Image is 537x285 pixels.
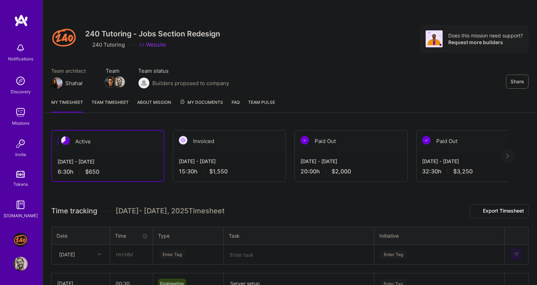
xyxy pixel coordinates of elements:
[58,158,158,165] div: [DATE] - [DATE]
[13,198,28,212] img: guide book
[16,171,25,178] img: tokens
[137,99,171,113] a: About Mission
[11,88,31,95] div: Discovery
[12,119,29,127] div: Missions
[300,158,402,165] div: [DATE] - [DATE]
[179,136,187,144] img: Invoiced
[52,227,110,244] th: Date
[506,75,529,89] button: Share
[448,39,523,46] div: Request more builders
[13,41,28,55] img: bell
[506,154,509,159] img: right
[179,168,280,175] div: 15:30 h
[138,77,150,89] img: Builders proposed to company
[513,251,519,257] img: Submit
[106,76,115,88] a: Team Member Avatar
[51,77,63,89] img: Team Architect
[13,105,28,119] img: teamwork
[153,227,224,244] th: Type
[138,67,229,75] span: Team status
[295,130,407,152] div: Paid Out
[52,131,164,152] div: Active
[379,232,500,239] div: Initiative
[13,74,28,88] img: discovery
[510,78,524,85] span: Share
[12,257,29,271] a: User Avatar
[13,137,28,151] img: Invite
[85,168,99,176] span: $650
[110,245,152,264] input: HH:MM
[92,99,129,113] a: Team timesheet
[159,249,185,260] div: Enter Tag
[332,168,351,175] span: $2,000
[448,32,523,39] div: Does this mission need support?
[248,100,275,105] span: Team Pulse
[98,253,101,256] i: icon Chevron
[86,80,92,86] i: icon Mail
[59,251,75,258] div: [DATE]
[470,204,529,218] button: Export Timesheet
[85,42,91,48] i: icon CompanyGray
[422,136,431,144] img: Paid Out
[105,77,116,87] img: Team Member Avatar
[380,249,407,260] div: Enter Tag
[14,14,28,27] img: logo
[51,67,92,75] span: Team architect
[85,41,125,48] div: 240 Tutoring
[300,136,309,144] img: Paid Out
[51,25,77,50] img: Company Logo
[426,30,443,47] img: Avatar
[15,151,26,158] div: Invite
[51,99,83,113] a: My timesheet
[13,257,28,271] img: User Avatar
[422,158,523,165] div: [DATE] - [DATE]
[85,29,220,38] h3: 240 Tutoring - Jobs Section Redesign
[180,99,223,106] span: My Documents
[248,99,275,113] a: Team Pulse
[180,99,223,113] a: My Documents
[152,79,229,87] span: Builders proposed to company
[13,233,28,247] img: J: 240 Tutoring - Jobs Section Redesign
[61,136,70,145] img: Active
[139,41,166,48] a: Website
[51,207,97,215] span: Time tracking
[232,99,240,113] a: FAQ
[474,208,480,215] i: icon Download
[4,212,38,219] div: [DOMAIN_NAME]
[65,79,83,87] div: Shahar
[224,227,374,244] th: Task
[114,77,125,87] img: Team Member Avatar
[173,130,286,152] div: Invoiced
[116,207,224,215] span: [DATE] - [DATE] , 2025 Timesheet
[106,67,124,75] span: Team
[12,233,29,247] a: J: 240 Tutoring - Jobs Section Redesign
[13,180,28,188] div: Tokens
[8,55,33,63] div: Notifications
[58,168,158,176] div: 6:30 h
[453,168,473,175] span: $3,250
[300,168,402,175] div: 20:00 h
[422,168,523,175] div: 32:30 h
[115,232,148,239] div: Time
[115,76,124,88] a: Team Member Avatar
[416,130,529,152] div: Paid Out
[179,158,280,165] div: [DATE] - [DATE]
[209,168,228,175] span: $1,550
